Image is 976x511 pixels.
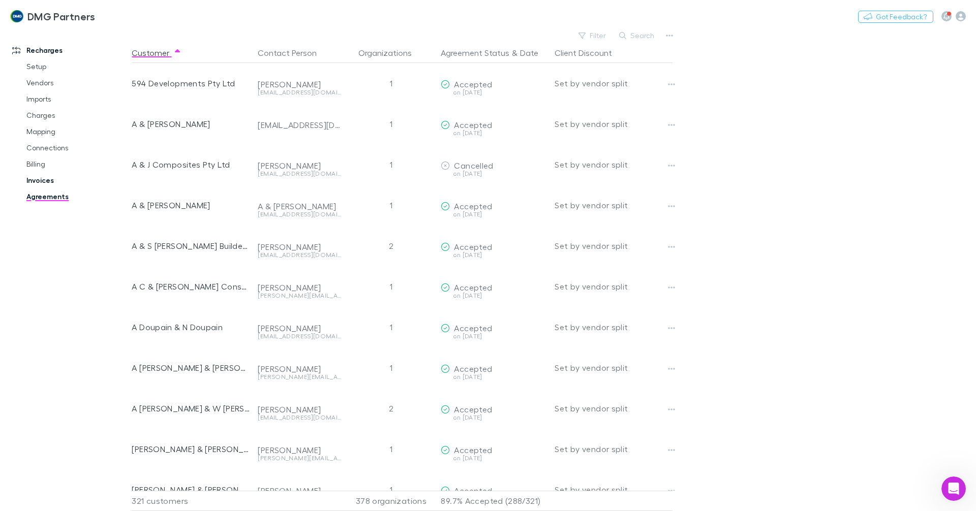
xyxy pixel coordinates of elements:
div: Set by vendor split [555,469,673,510]
a: Recharges [2,42,137,58]
div: 2 [345,388,437,429]
a: Setup [16,58,137,75]
div: on [DATE] [441,333,546,339]
div: [EMAIL_ADDRESS][DOMAIN_NAME] [258,252,341,258]
div: Set by vendor split [555,307,673,347]
a: Invoices [16,172,137,188]
button: Agreement Status [441,43,509,63]
span: Accepted [454,242,492,251]
button: Client Discount [555,43,624,63]
div: 1 [345,266,437,307]
div: [PERSON_NAME][EMAIL_ADDRESS][DOMAIN_NAME] [258,293,341,299]
div: Set by vendor split [555,388,673,429]
button: Search [614,29,660,42]
a: Mapping [16,123,137,140]
div: 1 [345,307,437,347]
p: 89.7% Accepted (288/321) [441,491,546,510]
div: A & J Composites Pty Ltd [132,144,250,185]
div: [PERSON_NAME] & [PERSON_NAME] [132,429,250,469]
a: Connections [16,140,137,156]
div: A Doupain & N Doupain [132,307,250,347]
div: Set by vendor split [555,144,673,185]
div: A C & [PERSON_NAME] Consultancy Pty Ltd [132,266,250,307]
div: A [PERSON_NAME] & [PERSON_NAME] [132,347,250,388]
div: A & S [PERSON_NAME] Builders Pty. Ltd. [132,226,250,266]
div: & [441,43,546,63]
button: Date [520,43,538,63]
div: A & [PERSON_NAME] [132,185,250,226]
div: [EMAIL_ADDRESS][DOMAIN_NAME] [258,89,341,95]
span: Accepted [454,201,492,211]
div: [PERSON_NAME][EMAIL_ADDRESS][DOMAIN_NAME] [258,455,341,461]
span: Accepted [454,404,492,414]
div: Set by vendor split [555,429,673,469]
div: [PERSON_NAME] [258,79,341,89]
button: Organizations [358,43,424,63]
div: 2 [345,226,437,266]
div: [PERSON_NAME] [258,282,341,293]
span: Accepted [454,445,492,455]
div: A & [PERSON_NAME] [132,104,250,144]
div: on [DATE] [441,252,546,258]
div: [PERSON_NAME] [258,486,341,496]
a: DMG Partners [4,4,101,28]
div: Set by vendor split [555,63,673,104]
div: on [DATE] [441,374,546,380]
span: Accepted [454,486,492,495]
div: [PERSON_NAME] [258,161,341,171]
iframe: Intercom live chat [941,476,966,501]
div: [EMAIL_ADDRESS][DOMAIN_NAME] [258,211,341,217]
div: on [DATE] [441,211,546,217]
div: 1 [345,469,437,510]
div: 378 organizations [345,491,437,511]
span: Accepted [454,120,492,130]
button: Contact Person [258,43,329,63]
div: on [DATE] [441,293,546,299]
h3: DMG Partners [27,10,96,22]
div: Set by vendor split [555,347,673,388]
div: [EMAIL_ADDRESS][DOMAIN_NAME] [258,333,341,339]
img: DMG Partners's Logo [10,10,23,22]
div: on [DATE] [441,414,546,421]
div: A & [PERSON_NAME] [258,201,341,211]
div: 1 [345,429,437,469]
div: 1 [345,185,437,226]
span: Accepted [454,323,492,333]
div: [EMAIL_ADDRESS][DOMAIN_NAME] [258,414,341,421]
a: Billing [16,156,137,172]
div: on [DATE] [441,455,546,461]
button: Filter [573,29,612,42]
div: [PERSON_NAME] [258,404,341,414]
div: A [PERSON_NAME] & W [PERSON_NAME] [132,388,250,429]
div: [PERSON_NAME] & [PERSON_NAME] [132,469,250,510]
a: Charges [16,107,137,123]
div: Set by vendor split [555,104,673,144]
a: Vendors [16,75,137,91]
div: [PERSON_NAME] [258,323,341,333]
div: [PERSON_NAME] [258,242,341,252]
span: Cancelled [454,161,493,170]
button: Got Feedback? [858,11,933,23]
div: Set by vendor split [555,266,673,307]
div: 1 [345,104,437,144]
div: on [DATE] [441,89,546,95]
span: Accepted [454,79,492,89]
span: Accepted [454,282,492,292]
a: Imports [16,91,137,107]
div: 594 Developments Pty Ltd [132,63,250,104]
div: on [DATE] [441,171,546,177]
div: Set by vendor split [555,185,673,226]
div: 1 [345,63,437,104]
div: [PERSON_NAME] [258,364,341,374]
div: [EMAIL_ADDRESS][DOMAIN_NAME] [258,120,341,130]
div: [PERSON_NAME] [258,445,341,455]
div: Set by vendor split [555,226,673,266]
div: 321 customers [132,491,254,511]
span: Accepted [454,364,492,373]
div: [PERSON_NAME][EMAIL_ADDRESS][DOMAIN_NAME] [258,374,341,380]
div: [EMAIL_ADDRESS][DOMAIN_NAME] [258,171,341,177]
div: 1 [345,144,437,185]
a: Agreements [16,188,137,205]
button: Customer [132,43,181,63]
div: 1 [345,347,437,388]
